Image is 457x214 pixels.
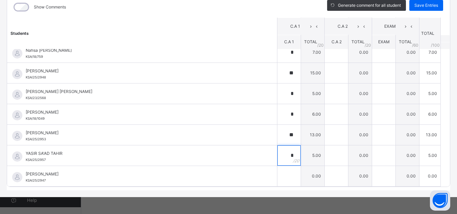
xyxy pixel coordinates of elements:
[26,55,43,58] span: KSA/18/759
[26,96,46,100] span: KSA/23/2568
[26,150,262,157] span: YASIR SA'AD TAHIR
[26,158,46,162] span: KSA/25/2957
[396,83,419,104] td: 0.00
[348,83,372,104] td: 0.00
[348,166,372,186] td: 0.00
[301,63,325,83] td: 15.00
[26,89,262,95] span: [PERSON_NAME] [PERSON_NAME]
[304,39,317,44] span: TOTAL
[348,63,372,83] td: 0.00
[396,63,419,83] td: 0.00
[26,117,45,120] span: KSA/18/1049
[351,39,365,44] span: TOTAL
[26,130,262,136] span: [PERSON_NAME]
[430,190,450,211] button: Open asap
[348,42,372,63] td: 0.00
[338,2,401,8] span: Generate comment for all student
[12,151,22,162] img: default.svg
[26,68,262,74] span: [PERSON_NAME]
[26,171,262,177] span: [PERSON_NAME]
[26,137,46,141] span: KSA/25/2953
[419,18,441,49] th: TOTAL
[301,124,325,145] td: 13.00
[419,83,441,104] td: 5.00
[396,124,419,145] td: 0.00
[301,83,325,104] td: 5.00
[26,75,46,79] span: KSA/25/2948
[419,124,441,145] td: 13.00
[378,39,390,44] span: EXAM
[419,104,441,124] td: 6.00
[12,131,22,141] img: default.svg
[26,47,262,53] span: Nafisa [PERSON_NAME]
[12,48,22,58] img: default.svg
[431,42,440,48] span: /100
[377,23,403,29] span: EXAM
[332,39,342,44] span: C.A 2
[301,166,325,186] td: 0.00
[396,166,419,186] td: 0.00
[26,179,46,182] span: KSA/25/2947
[419,63,441,83] td: 15.00
[12,110,22,120] img: default.svg
[348,124,372,145] td: 0.00
[12,172,22,182] img: default.svg
[419,166,441,186] td: 0.00
[419,42,441,63] td: 7.00
[396,145,419,166] td: 0.00
[419,145,441,166] td: 5.00
[301,145,325,166] td: 5.00
[396,104,419,124] td: 0.00
[317,42,324,48] span: / 20
[348,145,372,166] td: 0.00
[284,39,294,44] span: C.A 1
[301,42,325,63] td: 7.00
[34,4,66,10] label: Show Comments
[412,42,418,48] span: / 60
[399,39,412,44] span: TOTAL
[12,90,22,100] img: default.svg
[301,104,325,124] td: 6.00
[348,104,372,124] td: 0.00
[26,109,262,115] span: [PERSON_NAME]
[12,69,22,79] img: default.svg
[396,42,419,63] td: 0.00
[330,23,355,29] span: C.A 2
[414,2,438,8] span: Save Entries
[282,23,308,29] span: C.A 1
[365,42,371,48] span: / 20
[10,30,29,35] span: Students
